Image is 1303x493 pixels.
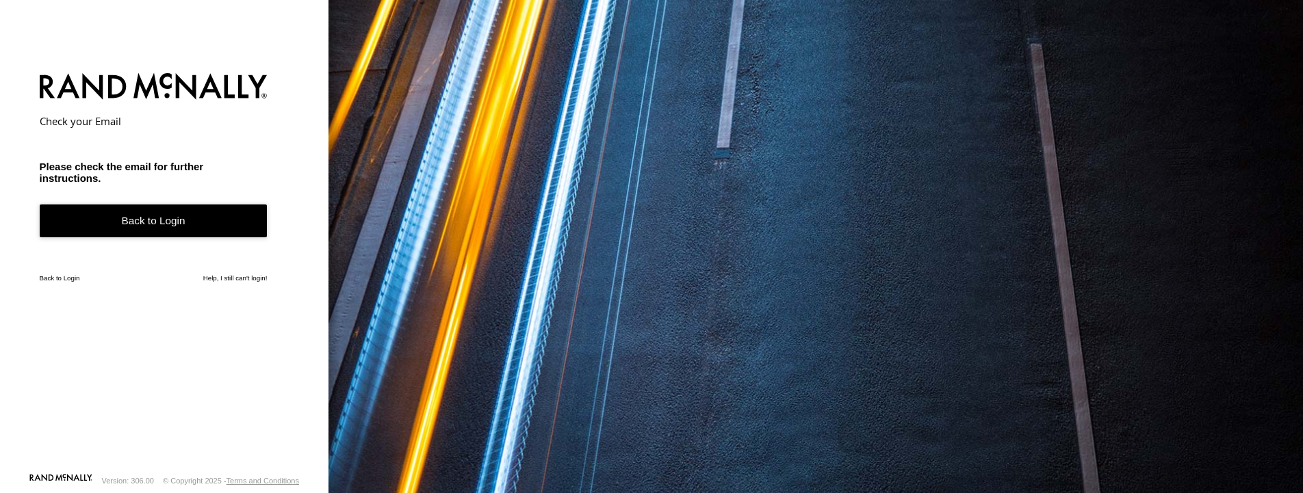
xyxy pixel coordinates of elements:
h3: Please check the email for further instructions. [40,161,268,184]
a: Terms and Conditions [227,477,299,485]
a: Visit our Website [29,474,92,488]
div: Version: 306.00 [102,477,154,485]
div: © Copyright 2025 - [163,477,299,485]
a: Back to Login [40,204,268,238]
img: Rand McNally [40,70,268,105]
a: Back to Login [40,274,80,282]
a: Help, I still can't login! [203,274,268,282]
h2: Check your Email [40,114,268,128]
